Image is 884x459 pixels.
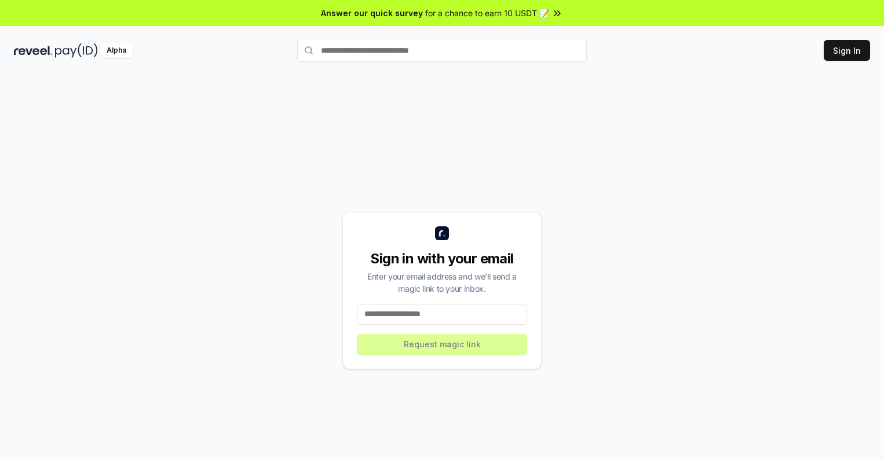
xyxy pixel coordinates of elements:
[357,270,527,295] div: Enter your email address and we’ll send a magic link to your inbox.
[14,43,53,58] img: reveel_dark
[55,43,98,58] img: pay_id
[425,7,549,19] span: for a chance to earn 10 USDT 📝
[100,43,133,58] div: Alpha
[824,40,870,61] button: Sign In
[435,226,449,240] img: logo_small
[357,249,527,268] div: Sign in with your email
[321,7,423,19] span: Answer our quick survey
